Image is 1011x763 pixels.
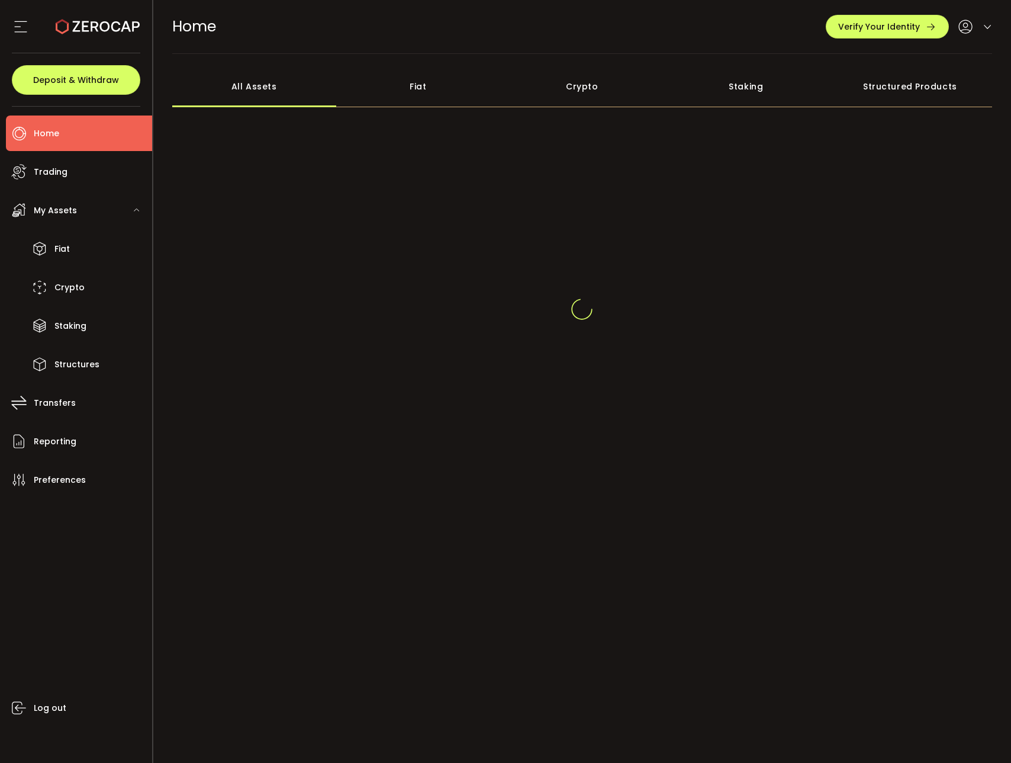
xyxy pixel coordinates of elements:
[826,15,949,39] button: Verify Your Identity
[54,318,86,335] span: Staking
[54,241,70,258] span: Fiat
[336,66,500,107] div: Fiat
[172,66,336,107] div: All Assets
[500,66,664,107] div: Crypto
[54,279,85,296] span: Crypto
[172,16,216,37] span: Home
[34,395,76,412] span: Transfers
[828,66,992,107] div: Structured Products
[54,356,99,373] span: Structures
[34,125,59,142] span: Home
[34,700,66,717] span: Log out
[34,433,76,450] span: Reporting
[838,23,920,31] span: Verify Your Identity
[664,66,828,107] div: Staking
[33,76,119,84] span: Deposit & Withdraw
[34,202,77,219] span: My Assets
[34,163,67,181] span: Trading
[12,65,140,95] button: Deposit & Withdraw
[34,472,86,489] span: Preferences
